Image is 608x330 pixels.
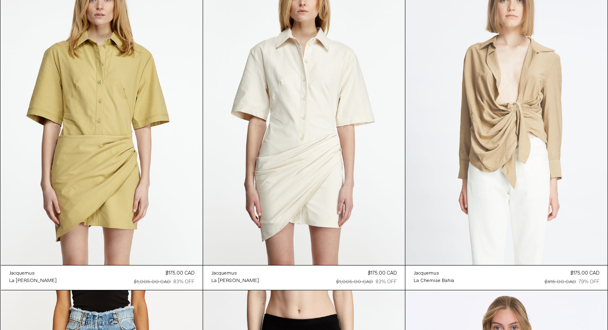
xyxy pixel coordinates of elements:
[570,270,599,277] div: $175.00 CAD
[9,270,57,277] a: Jacquemus
[165,270,194,277] div: $175.00 CAD
[414,270,439,277] div: Jacquemus
[545,278,576,286] div: $815.00 CAD
[336,278,373,286] div: $1,005.00 CAD
[414,277,454,285] a: La Chemise Bahia
[579,278,599,286] div: 79% OFF
[134,278,171,286] div: $1,005.00 CAD
[173,278,194,286] div: 83% OFF
[414,270,454,277] a: Jacquemus
[211,270,237,277] div: Jacquemus
[211,277,259,285] a: La [PERSON_NAME]
[9,270,35,277] div: Jacquemus
[376,278,397,286] div: 83% OFF
[368,270,397,277] div: $175.00 CAD
[211,270,259,277] a: Jacquemus
[9,277,57,285] a: La [PERSON_NAME]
